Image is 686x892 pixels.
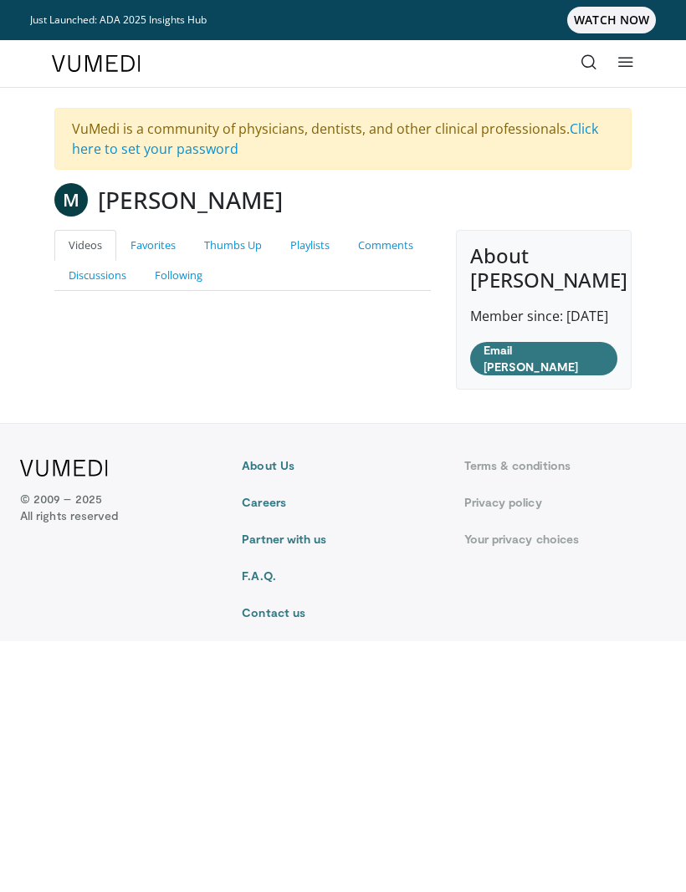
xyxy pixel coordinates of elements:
a: F.A.Q. [242,568,443,584]
a: Comments [344,230,427,261]
p: © 2009 – 2025 [20,491,118,524]
a: M [54,183,88,217]
a: Email [PERSON_NAME] [470,342,617,375]
a: Videos [54,230,116,261]
h3: [PERSON_NAME] [98,183,283,217]
a: Just Launched: ADA 2025 Insights HubWATCH NOW [30,7,656,33]
a: Partner with us [242,531,443,548]
a: Following [141,260,217,291]
a: Thumbs Up [190,230,276,261]
a: Privacy policy [464,494,666,511]
a: Careers [242,494,443,511]
a: Playlists [276,230,344,261]
h4: About [PERSON_NAME] [470,244,617,293]
a: Terms & conditions [464,457,666,474]
img: VuMedi Logo [52,55,141,72]
a: Discussions [54,260,141,291]
a: Favorites [116,230,190,261]
div: VuMedi is a community of physicians, dentists, and other clinical professionals. [54,108,632,170]
span: WATCH NOW [567,7,656,33]
a: Your privacy choices [464,531,666,548]
img: VuMedi Logo [20,460,108,477]
span: All rights reserved [20,507,118,524]
p: Member since: [DATE] [470,306,617,326]
a: Contact us [242,604,443,621]
a: About Us [242,457,443,474]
